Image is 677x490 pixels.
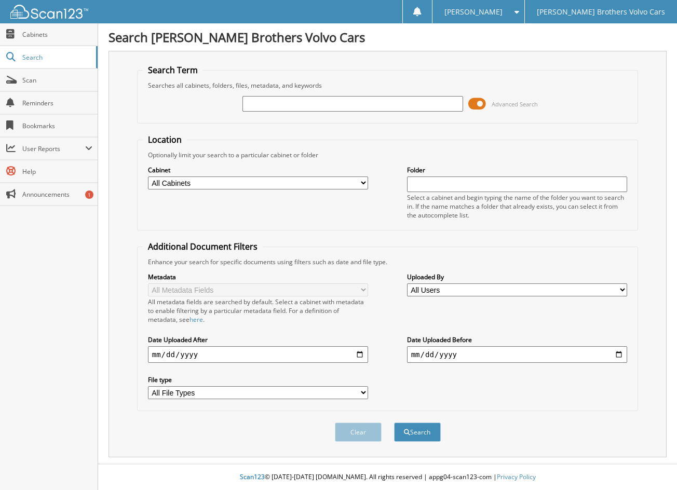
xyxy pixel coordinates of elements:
span: Bookmarks [22,121,92,130]
div: Select a cabinet and begin typing the name of the folder you want to search in. If the name match... [407,193,628,220]
label: Folder [407,166,628,174]
button: Clear [335,423,382,442]
label: Date Uploaded Before [407,335,628,344]
span: [PERSON_NAME] [444,9,503,15]
span: Announcements [22,190,92,199]
div: © [DATE]-[DATE] [DOMAIN_NAME]. All rights reserved | appg04-scan123-com | [98,465,677,490]
legend: Location [143,134,187,145]
span: Help [22,167,92,176]
label: Date Uploaded After [148,335,369,344]
span: Cabinets [22,30,92,39]
div: Enhance your search for specific documents using filters such as date and file type. [143,257,633,266]
input: start [148,346,369,363]
label: Metadata [148,273,369,281]
label: File type [148,375,369,384]
span: [PERSON_NAME] Brothers Volvo Cars [537,9,665,15]
span: Advanced Search [492,100,538,108]
span: Search [22,53,91,62]
span: User Reports [22,144,85,153]
label: Cabinet [148,166,369,174]
span: Scan123 [240,472,265,481]
img: scan123-logo-white.svg [10,5,88,19]
a: here [189,315,203,324]
a: Privacy Policy [497,472,536,481]
input: end [407,346,628,363]
div: 1 [85,190,93,199]
legend: Additional Document Filters [143,241,263,252]
button: Search [394,423,441,442]
span: Scan [22,76,92,85]
h1: Search [PERSON_NAME] Brothers Volvo Cars [109,29,667,46]
div: Searches all cabinets, folders, files, metadata, and keywords [143,81,633,90]
label: Uploaded By [407,273,628,281]
div: Optionally limit your search to a particular cabinet or folder [143,151,633,159]
div: All metadata fields are searched by default. Select a cabinet with metadata to enable filtering b... [148,297,369,324]
span: Reminders [22,99,92,107]
legend: Search Term [143,64,203,76]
